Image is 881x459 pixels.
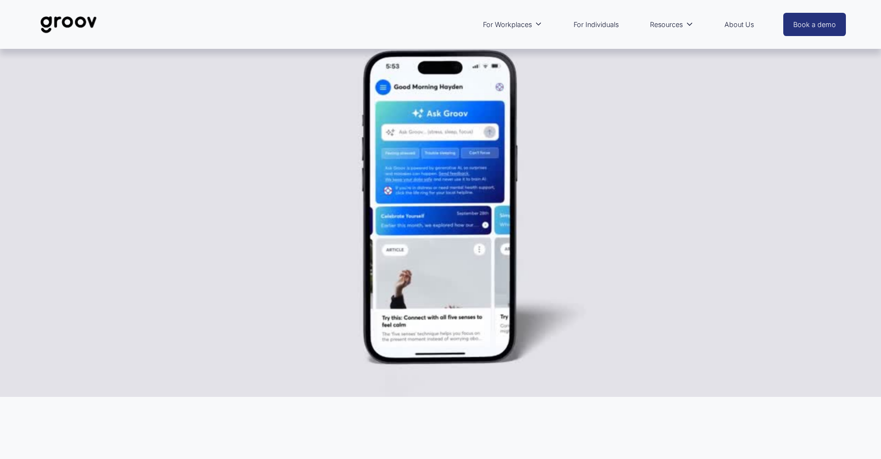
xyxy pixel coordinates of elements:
[35,9,102,40] img: Groov | Unlock Human Potential at Work and in Life
[645,14,698,36] a: folder dropdown
[650,18,683,31] span: Resources
[783,13,846,36] a: Book a demo
[483,18,532,31] span: For Workplaces
[478,14,547,36] a: folder dropdown
[569,14,623,36] a: For Individuals
[720,14,759,36] a: About Us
